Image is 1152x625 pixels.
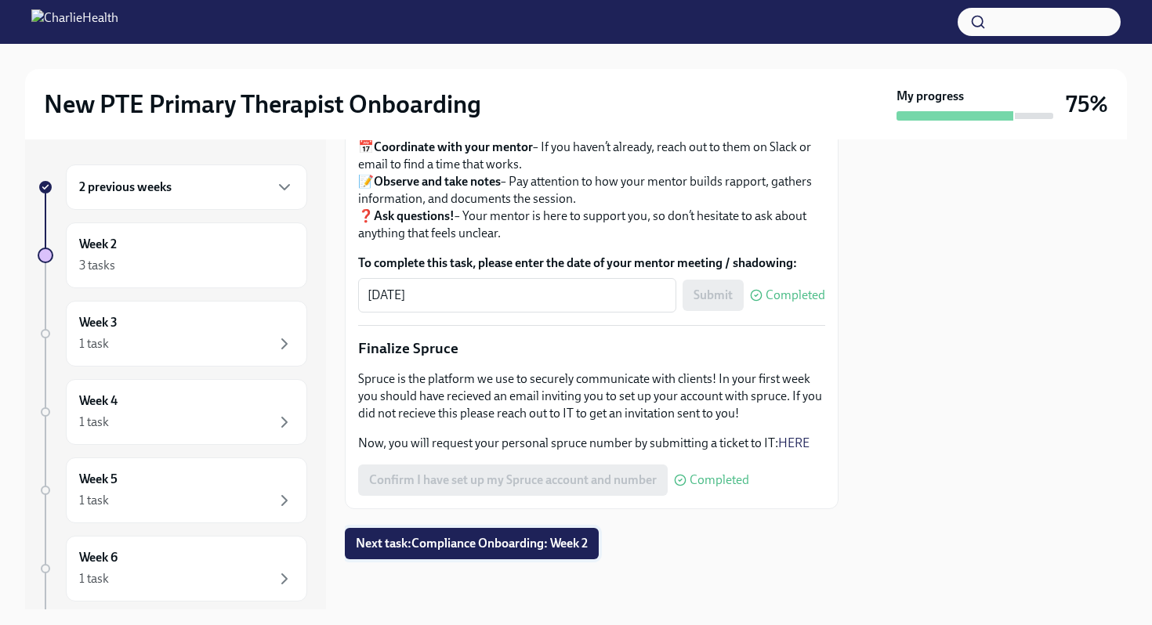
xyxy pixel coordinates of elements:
a: Week 23 tasks [38,222,307,288]
div: 1 task [79,570,109,587]
a: Week 41 task [38,379,307,445]
div: 1 task [79,492,109,509]
div: 3 tasks [79,257,115,274]
strong: My progress [897,88,964,105]
h6: Week 2 [79,236,117,253]
a: Week 51 task [38,457,307,523]
textarea: [DATE] [368,286,667,305]
h6: 2 previous weeks [79,179,172,196]
p: 📅 – If you haven’t already, reach out to them on Slack or email to find a time that works. 📝 – Pa... [358,121,825,242]
span: Completed [766,289,825,302]
div: 2 previous weeks [66,164,307,210]
span: Next task : Compliance Onboarding: Week 2 [356,536,588,551]
h3: 75% [1066,90,1108,118]
strong: Ask questions! [374,208,455,223]
span: Completed [690,474,749,486]
strong: Observe and take notes [374,174,501,189]
p: Spruce is the platform we use to securely communicate with clients! In your first week you should... [358,370,825,422]
h6: Week 4 [79,392,118,410]
div: 1 task [79,335,109,352]
strong: Coordinate with your mentor [374,139,533,154]
a: Week 31 task [38,301,307,367]
a: Week 61 task [38,536,307,602]
p: Now, you will request your personal spruce number by submitting a ticket to IT: [358,435,825,452]
h6: Week 6 [79,549,118,566]
a: HERE [778,435,810,450]
h6: Week 5 [79,471,118,488]
img: CharlieHealth [31,9,118,34]
label: To complete this task, please enter the date of your mentor meeting / shadowing: [358,255,825,272]
button: Next task:Compliance Onboarding: Week 2 [345,528,599,559]
div: 1 task [79,414,109,431]
p: Finalize Spruce [358,338,825,359]
h6: Week 3 [79,314,118,331]
h2: New PTE Primary Therapist Onboarding [44,89,481,120]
